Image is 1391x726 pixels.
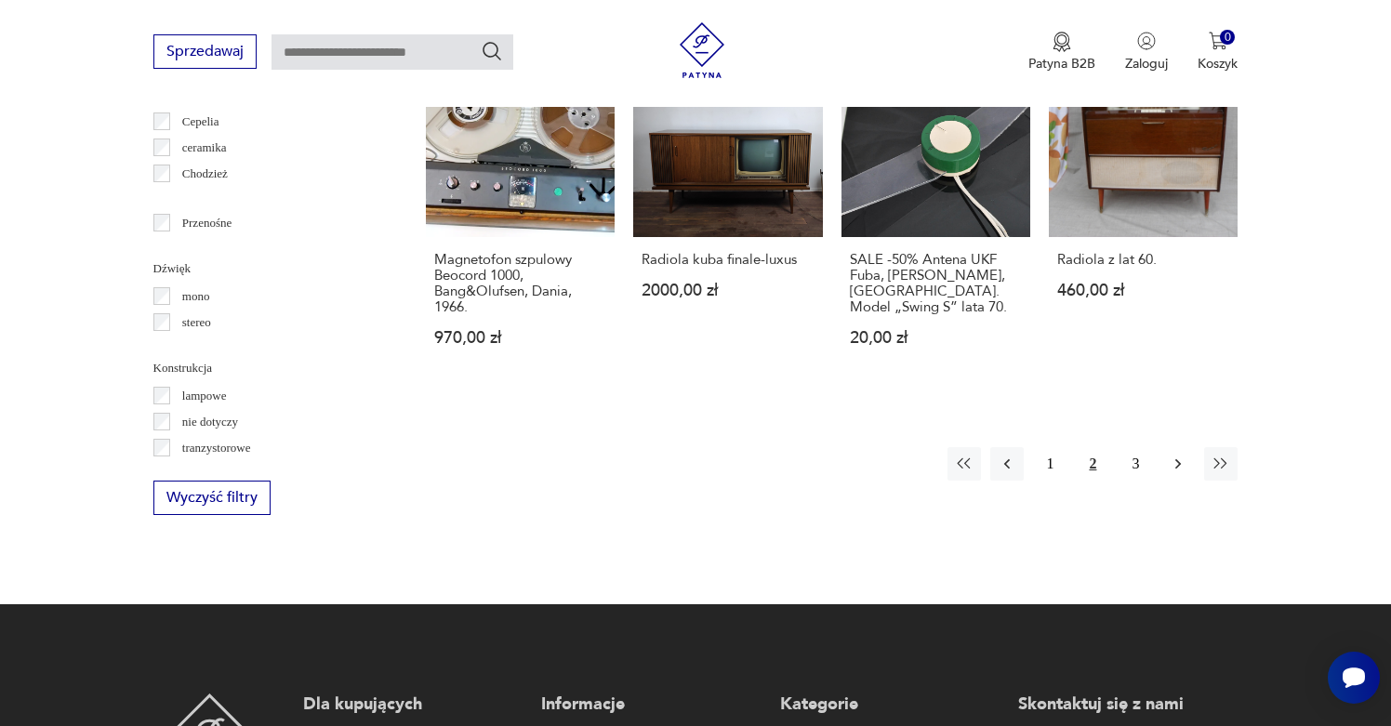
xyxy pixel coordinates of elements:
[153,34,257,69] button: Sprzedawaj
[674,22,730,78] img: Patyna - sklep z meblami i dekoracjami vintage
[1018,693,1238,716] p: Skontaktuj się z nami
[1137,32,1156,50] img: Ikonka użytkownika
[1328,652,1380,704] iframe: Smartsupp widget button
[850,330,1022,346] p: 20,00 zł
[182,164,228,184] p: Chodzież
[1125,32,1168,73] button: Zaloguj
[1119,447,1152,481] button: 3
[1033,447,1066,481] button: 1
[1209,32,1227,50] img: Ikona koszyka
[182,112,219,132] p: Cepelia
[1057,252,1229,268] h3: Radiola z lat 60.
[182,312,211,333] p: stereo
[1198,55,1238,73] p: Koszyk
[434,252,606,315] h3: Magnetofon szpulowy Beocord 1000, Bang&Olufsen, Dania, 1966.
[153,481,271,515] button: Wyczyść filtry
[1028,32,1095,73] a: Ikona medaluPatyna B2B
[153,46,257,59] a: Sprzedawaj
[153,258,381,279] p: Dźwięk
[1198,32,1238,73] button: 0Koszyk
[434,330,606,346] p: 970,00 zł
[633,47,822,381] a: Radiola kuba finale-luxusRadiola kuba finale-luxus2000,00 zł
[1049,47,1238,381] a: Produkt wyprzedanyRadiola z lat 60.Radiola z lat 60.460,00 zł
[541,693,761,716] p: Informacje
[642,283,814,298] p: 2000,00 zł
[850,252,1022,315] h3: SALE -50% Antena UKF Fuba, [PERSON_NAME], [GEOGRAPHIC_DATA]. Model „Swing S” lata 70.
[182,438,251,458] p: tranzystorowe
[182,386,227,406] p: lampowe
[1076,447,1109,481] button: 2
[182,213,232,233] p: Przenośne
[303,693,523,716] p: Dla kupujących
[182,138,227,158] p: ceramika
[182,286,210,307] p: mono
[481,40,503,62] button: Szukaj
[642,252,814,268] h3: Radiola kuba finale-luxus
[182,412,238,432] p: nie dotyczy
[182,190,227,210] p: Ćmielów
[841,47,1030,381] a: Produkt wyprzedanySALE -50% Antena UKF Fuba, Hans Kolbe, Bad Salzdetfurth. Model „Swing S” lata 7...
[1220,30,1236,46] div: 0
[426,47,615,381] a: Magnetofon szpulowy Beocord 1000, Bang&Olufsen, Dania, 1966.Magnetofon szpulowy Beocord 1000, Ban...
[1053,32,1071,52] img: Ikona medalu
[153,358,381,378] p: Konstrukcja
[1028,32,1095,73] button: Patyna B2B
[1057,283,1229,298] p: 460,00 zł
[780,693,1000,716] p: Kategorie
[1028,55,1095,73] p: Patyna B2B
[1125,55,1168,73] p: Zaloguj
